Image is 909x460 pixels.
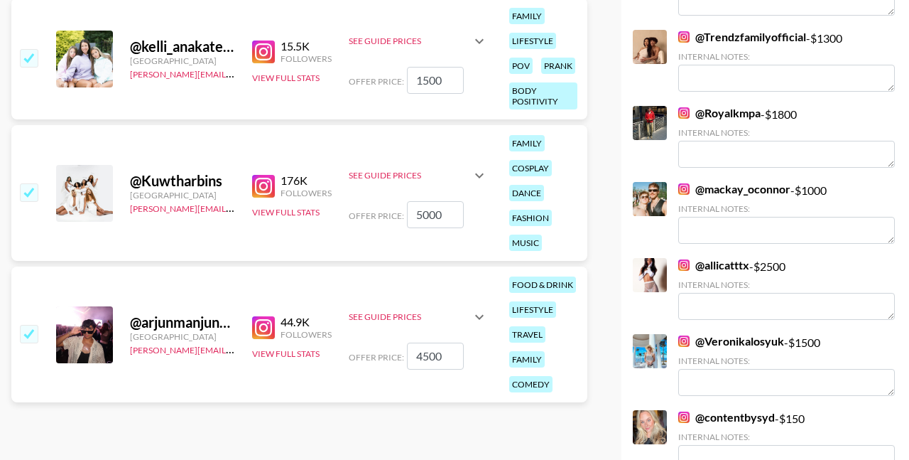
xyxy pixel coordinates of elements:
[281,173,332,188] div: 176K
[252,73,320,83] button: View Full Stats
[678,279,895,290] div: Internal Notes:
[509,210,552,226] div: fashion
[678,182,895,244] div: - $ 1000
[678,432,895,442] div: Internal Notes:
[678,183,690,195] img: Instagram
[252,207,320,218] button: View Full Stats
[678,106,761,120] a: @Royalkmpa
[678,260,690,271] img: Instagram
[130,314,235,331] div: @ arjunmanjunath_
[678,334,895,396] div: - $ 1500
[252,175,275,198] img: Instagram
[678,30,895,92] div: - $ 1300
[252,316,275,339] img: Instagram
[281,53,332,64] div: Followers
[281,188,332,198] div: Followers
[349,210,404,221] span: Offer Price:
[678,258,749,272] a: @allicatttx
[130,172,235,190] div: @ Kuwtharbins
[509,160,552,176] div: cosplay
[349,76,404,87] span: Offer Price:
[252,348,320,359] button: View Full Stats
[678,355,895,366] div: Internal Notes:
[509,376,553,392] div: comedy
[509,301,556,318] div: lifestyle
[130,200,340,214] a: [PERSON_NAME][EMAIL_ADDRESS][DOMAIN_NAME]
[678,30,806,44] a: @Trendzfamilyofficial
[349,170,471,181] div: See Guide Prices
[509,326,545,343] div: travel
[678,107,690,119] img: Instagram
[678,410,775,424] a: @contentbysyd
[130,331,235,342] div: [GEOGRAPHIC_DATA]
[509,33,556,49] div: lifestyle
[407,343,464,370] input: 4,500
[281,315,332,329] div: 44.9K
[678,336,690,347] img: Instagram
[678,203,895,214] div: Internal Notes:
[130,38,235,55] div: @ kelli_anakate_piper
[678,31,690,43] img: Instagram
[130,190,235,200] div: [GEOGRAPHIC_DATA]
[349,352,404,363] span: Offer Price:
[678,182,790,196] a: @mackay_oconnor
[678,334,784,348] a: @Veronikalosyuk
[678,412,690,423] img: Instagram
[509,351,545,368] div: family
[349,311,471,322] div: See Guide Prices
[509,82,577,109] div: body positivity
[252,41,275,63] img: Instagram
[509,235,542,251] div: music
[407,67,464,94] input: 1,500
[509,58,533,74] div: pov
[349,159,488,193] div: See Guide Prices
[509,135,545,151] div: family
[678,106,895,168] div: - $ 1800
[678,51,895,62] div: Internal Notes:
[509,185,544,201] div: dance
[349,24,488,58] div: See Guide Prices
[678,258,895,320] div: - $ 2500
[281,39,332,53] div: 15.5K
[349,300,488,334] div: See Guide Prices
[678,127,895,138] div: Internal Notes:
[281,329,332,340] div: Followers
[541,58,575,74] div: prank
[509,8,545,24] div: family
[349,36,471,46] div: See Guide Prices
[130,342,340,355] a: [PERSON_NAME][EMAIL_ADDRESS][DOMAIN_NAME]
[130,55,235,66] div: [GEOGRAPHIC_DATA]
[130,66,340,80] a: [PERSON_NAME][EMAIL_ADDRESS][DOMAIN_NAME]
[509,277,576,293] div: food & drink
[407,201,464,228] input: 5,000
